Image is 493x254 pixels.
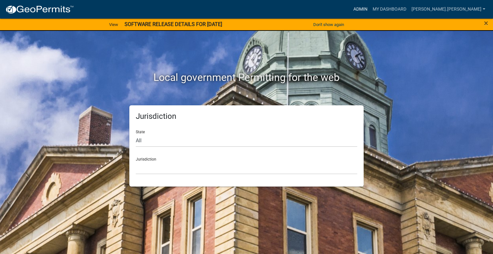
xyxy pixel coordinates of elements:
span: × [484,19,488,28]
a: My Dashboard [370,3,409,15]
a: View [107,19,121,30]
h2: Local government Permitting for the web [68,71,425,83]
h5: Jurisdiction [136,112,357,121]
a: [PERSON_NAME].[PERSON_NAME] [409,3,488,15]
a: Admin [351,3,370,15]
button: Don't show again [311,19,347,30]
strong: SOFTWARE RELEASE DETAILS FOR [DATE] [125,21,222,27]
button: Close [484,19,488,27]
